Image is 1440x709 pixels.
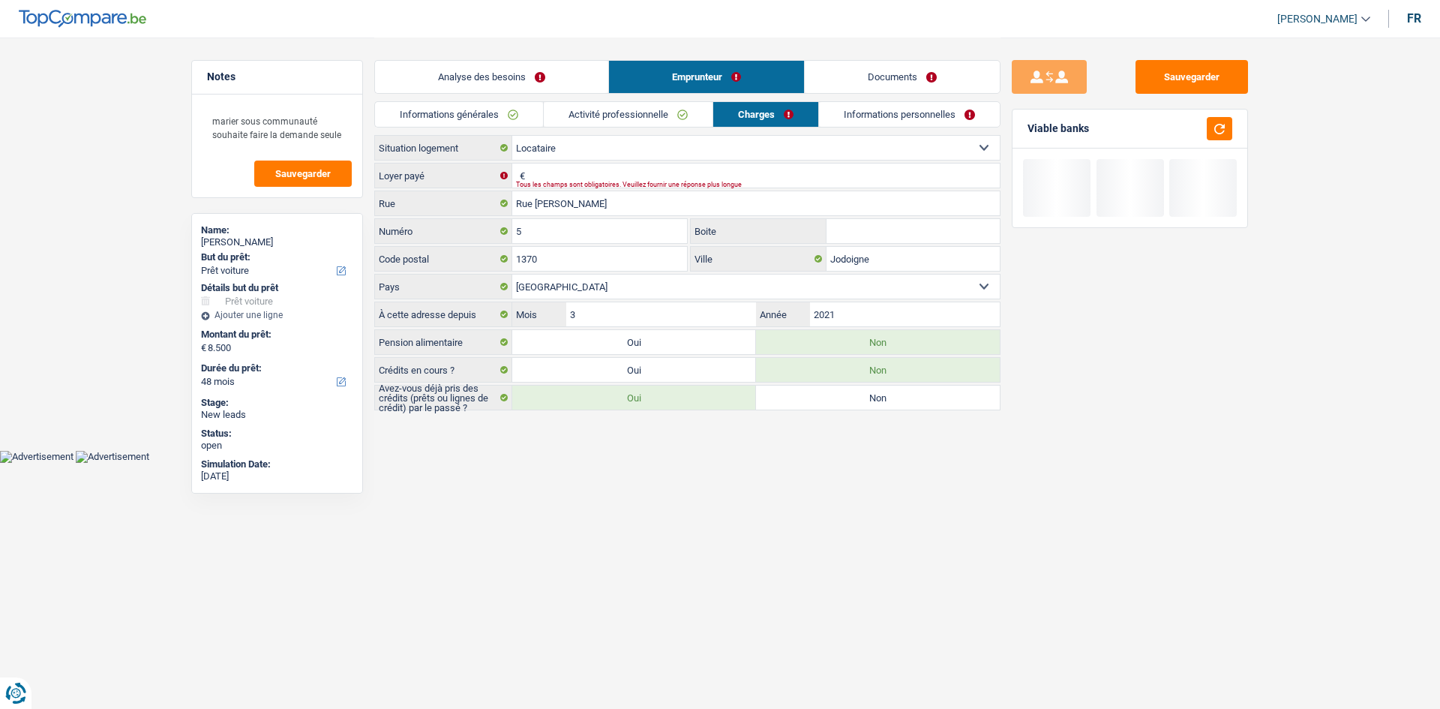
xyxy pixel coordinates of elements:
[19,10,146,28] img: TopCompare Logo
[810,302,1000,326] input: AAAA
[805,61,1000,93] a: Documents
[201,329,350,341] label: Montant du prêt:
[691,219,827,243] label: Boite
[201,409,353,421] div: New leads
[254,161,352,187] button: Sauvegarder
[609,61,804,93] a: Emprunteur
[512,330,756,354] label: Oui
[201,362,350,374] label: Durée du prêt:
[207,71,347,83] h5: Notes
[201,342,206,354] span: €
[76,451,149,463] img: Advertisement
[375,330,512,354] label: Pension alimentaire
[375,164,512,188] label: Loyer payé
[375,191,512,215] label: Rue
[1027,122,1089,135] div: Viable banks
[512,164,529,188] span: €
[756,330,1000,354] label: Non
[544,102,712,127] a: Activité professionnelle
[201,470,353,482] div: [DATE]
[201,397,353,409] div: Stage:
[691,247,827,271] label: Ville
[201,224,353,236] div: Name:
[1265,7,1370,32] a: [PERSON_NAME]
[201,428,353,440] div: Status:
[375,61,608,93] a: Analyse des besoins
[375,302,512,326] label: À cette adresse depuis
[375,102,543,127] a: Informations générales
[375,219,512,243] label: Numéro
[275,169,331,179] span: Sauvegarder
[375,136,512,160] label: Situation logement
[201,458,353,470] div: Simulation Date:
[713,102,818,127] a: Charges
[566,302,756,326] input: MM
[201,282,353,294] div: Détails but du prêt
[201,236,353,248] div: [PERSON_NAME]
[516,182,949,188] div: Tous les champs sont obligatoires. Veuillez fournir une réponse plus longue
[756,358,1000,382] label: Non
[512,302,565,326] label: Mois
[375,247,512,271] label: Code postal
[819,102,1000,127] a: Informations personnelles
[201,440,353,452] div: open
[375,386,512,410] label: Avez-vous déjà pris des crédits (prêts ou lignes de crédit) par le passé ?
[1135,60,1248,94] button: Sauvegarder
[201,310,353,320] div: Ajouter une ligne
[512,386,756,410] label: Oui
[756,386,1000,410] label: Non
[1277,13,1357,26] span: [PERSON_NAME]
[512,358,756,382] label: Oui
[756,302,809,326] label: Année
[201,251,350,263] label: But du prêt:
[375,275,512,299] label: Pays
[1407,11,1421,26] div: fr
[375,358,512,382] label: Crédits en cours ?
